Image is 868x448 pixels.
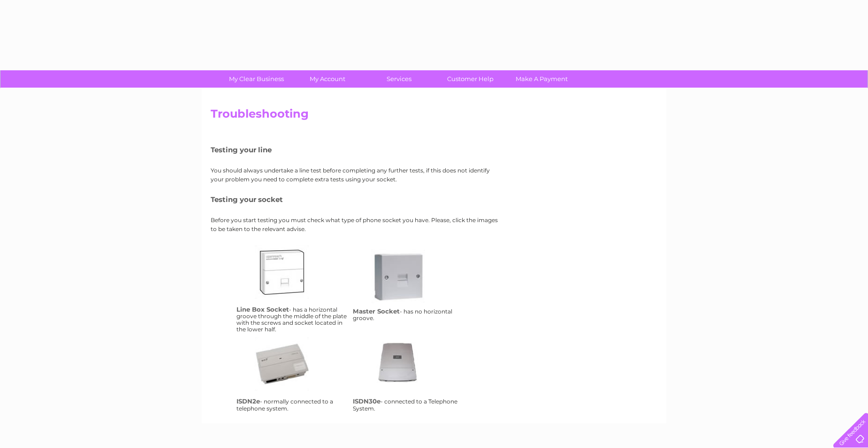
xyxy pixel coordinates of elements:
a: Customer Help [432,70,509,88]
h2: Troubleshooting [211,107,657,125]
h5: Testing your line [211,146,502,154]
td: - has no horizontal groove. [350,243,467,335]
a: isdn30e [371,337,446,412]
td: - normally connected to a telephone system. [234,335,350,414]
td: - has a horizontal groove through the middle of the plate with the screws and socket located in t... [234,243,350,335]
p: You should always undertake a line test before completing any further tests, if this does not ide... [211,166,502,184]
h4: Master Socket [353,307,400,315]
a: My Clear Business [218,70,295,88]
a: Services [360,70,438,88]
h4: Line Box Socket [236,306,289,313]
td: - connected to a Telephone System. [350,335,467,414]
h5: Testing your socket [211,195,502,203]
a: isdn2e [255,337,330,412]
h4: ISDN2e [236,397,260,405]
a: lbs [255,245,330,320]
a: ms [371,249,446,324]
h4: ISDN30e [353,397,381,405]
p: Before you start testing you must check what type of phone socket you have. Please, click the ima... [211,216,502,233]
a: Make A Payment [503,70,580,88]
a: My Account [289,70,366,88]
